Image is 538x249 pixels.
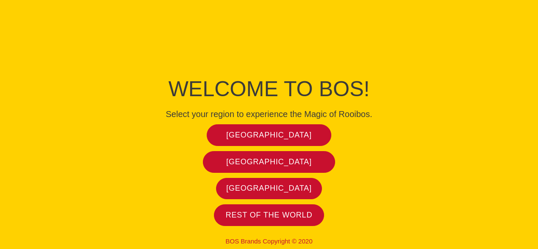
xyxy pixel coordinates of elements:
span: [GEOGRAPHIC_DATA] [226,157,312,167]
img: Bos Brands [237,1,301,65]
a: Rest of the world [214,204,325,226]
p: BOS Brands Copyright © 2020 [78,238,461,245]
h1: Welcome to BOS! [78,74,461,104]
h4: Select your region to experience the Magic of Rooibos. [78,109,461,119]
span: [GEOGRAPHIC_DATA] [226,130,312,140]
a: [GEOGRAPHIC_DATA] [207,124,331,146]
a: [GEOGRAPHIC_DATA] [216,178,322,200]
span: Rest of the world [226,210,313,220]
a: [GEOGRAPHIC_DATA] [203,151,335,173]
span: [GEOGRAPHIC_DATA] [226,183,312,193]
